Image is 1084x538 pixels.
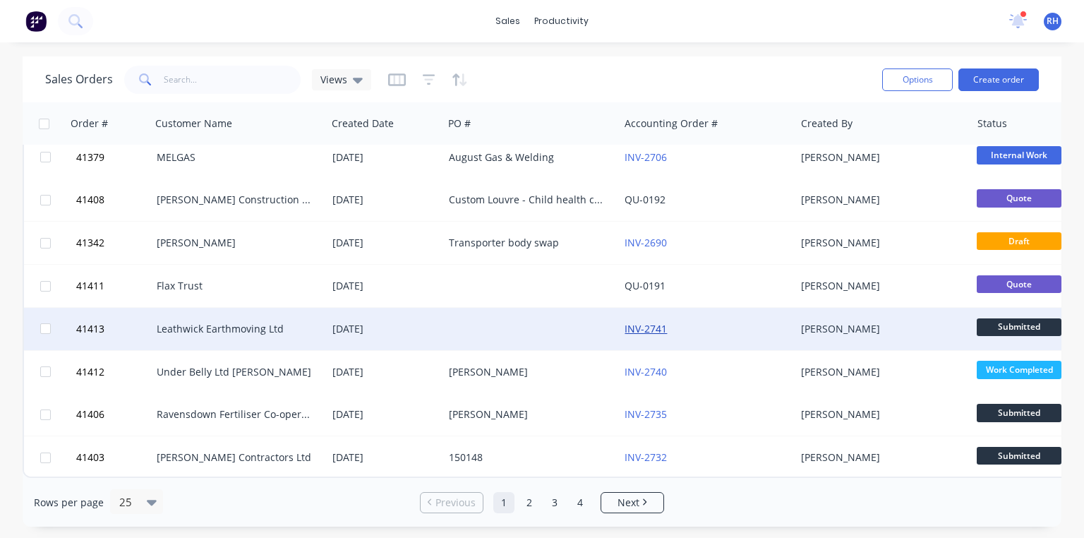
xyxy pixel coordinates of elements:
div: Custom Louvre - Child health centre [449,193,606,207]
div: [DATE] [332,365,438,379]
div: [DATE] [332,407,438,422]
div: [PERSON_NAME] [801,193,958,207]
div: [DATE] [332,150,438,165]
button: 41412 [72,351,157,393]
ul: Pagination [414,492,670,513]
span: Rows per page [34,496,104,510]
span: Draft [977,232,1061,250]
div: sales [488,11,527,32]
span: 41411 [76,279,104,293]
span: Work Completed [977,361,1061,378]
span: 41406 [76,407,104,422]
div: [DATE] [332,236,438,250]
div: [PERSON_NAME] Contractors Ltd [157,450,313,465]
span: 41403 [76,450,104,465]
div: MELGAS [157,150,313,165]
div: Flax Trust [157,279,313,293]
div: [PERSON_NAME] Construction Ltd [157,193,313,207]
div: Created By [801,116,853,131]
span: RH [1047,15,1059,28]
a: QU-0192 [625,193,666,206]
div: [PERSON_NAME] [801,236,958,250]
div: [PERSON_NAME] [801,450,958,465]
div: Ravensdown Fertiliser Co-operative [157,407,313,422]
div: Customer Name [155,116,232,131]
span: Submitted [977,404,1061,422]
div: 150148 [449,450,606,465]
div: Order # [71,116,108,131]
div: [DATE] [332,322,438,336]
div: Accounting Order # [625,116,718,131]
div: [PERSON_NAME] [801,407,958,422]
a: INV-2732 [625,450,667,464]
span: 41342 [76,236,104,250]
div: [PERSON_NAME] [801,322,958,336]
button: Options [882,68,953,91]
span: 41413 [76,322,104,336]
span: Next [618,496,639,510]
div: Created Date [332,116,394,131]
a: INV-2741 [625,322,667,335]
span: 41379 [76,150,104,165]
span: Internal Work [977,146,1061,164]
span: 41408 [76,193,104,207]
span: 41412 [76,365,104,379]
div: PO # [448,116,471,131]
div: [PERSON_NAME] [157,236,313,250]
input: Search... [164,66,301,94]
div: August Gas & Welding [449,150,606,165]
span: Quote [977,189,1061,207]
div: [PERSON_NAME] [449,407,606,422]
button: 41342 [72,222,157,264]
div: [DATE] [332,450,438,465]
a: Page 1 is your current page [493,492,514,513]
a: INV-2690 [625,236,667,249]
div: [DATE] [332,193,438,207]
div: [PERSON_NAME] [801,279,958,293]
a: Next page [601,496,663,510]
button: 41403 [72,436,157,479]
a: Page 4 [570,492,591,513]
div: Under Belly Ltd [PERSON_NAME] [157,365,313,379]
div: [PERSON_NAME] [801,150,958,165]
div: Transporter body swap [449,236,606,250]
span: Previous [435,496,476,510]
div: [PERSON_NAME] [449,365,606,379]
a: INV-2706 [625,150,667,164]
button: 41408 [72,179,157,221]
a: Page 3 [544,492,565,513]
div: [PERSON_NAME] [801,365,958,379]
a: Page 2 [519,492,540,513]
h1: Sales Orders [45,73,113,86]
button: 41379 [72,136,157,179]
button: 41413 [72,308,157,350]
span: Views [320,72,347,87]
a: QU-0191 [625,279,666,292]
button: 41411 [72,265,157,307]
span: Quote [977,275,1061,293]
button: 41406 [72,393,157,436]
a: Previous page [421,496,483,510]
button: Create order [958,68,1039,91]
div: Leathwick Earthmoving Ltd [157,322,313,336]
div: Status [977,116,1007,131]
div: productivity [527,11,596,32]
a: INV-2735 [625,407,667,421]
span: Submitted [977,447,1061,465]
div: [DATE] [332,279,438,293]
img: Factory [25,11,47,32]
span: Submitted [977,318,1061,336]
a: INV-2740 [625,365,667,378]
